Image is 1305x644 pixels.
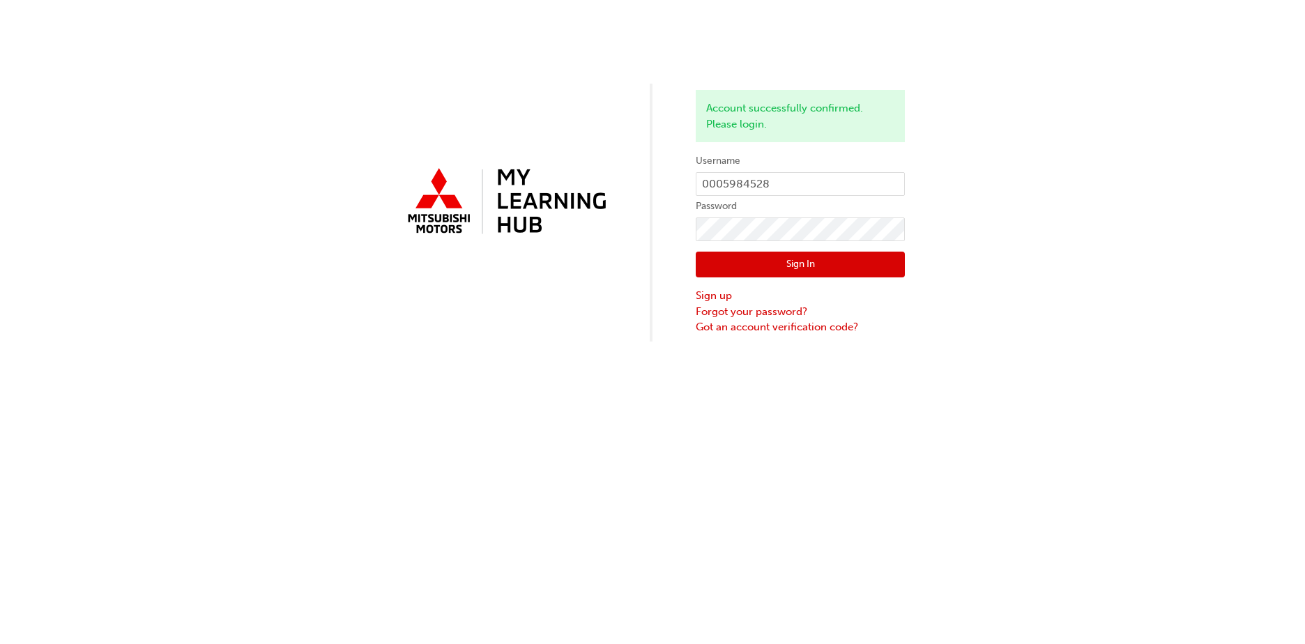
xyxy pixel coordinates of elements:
[696,288,905,304] a: Sign up
[696,90,905,142] div: Account successfully confirmed. Please login.
[696,319,905,335] a: Got an account verification code?
[696,198,905,215] label: Password
[696,153,905,169] label: Username
[400,162,609,242] img: mmal
[696,252,905,278] button: Sign In
[696,172,905,196] input: Username
[696,304,905,320] a: Forgot your password?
